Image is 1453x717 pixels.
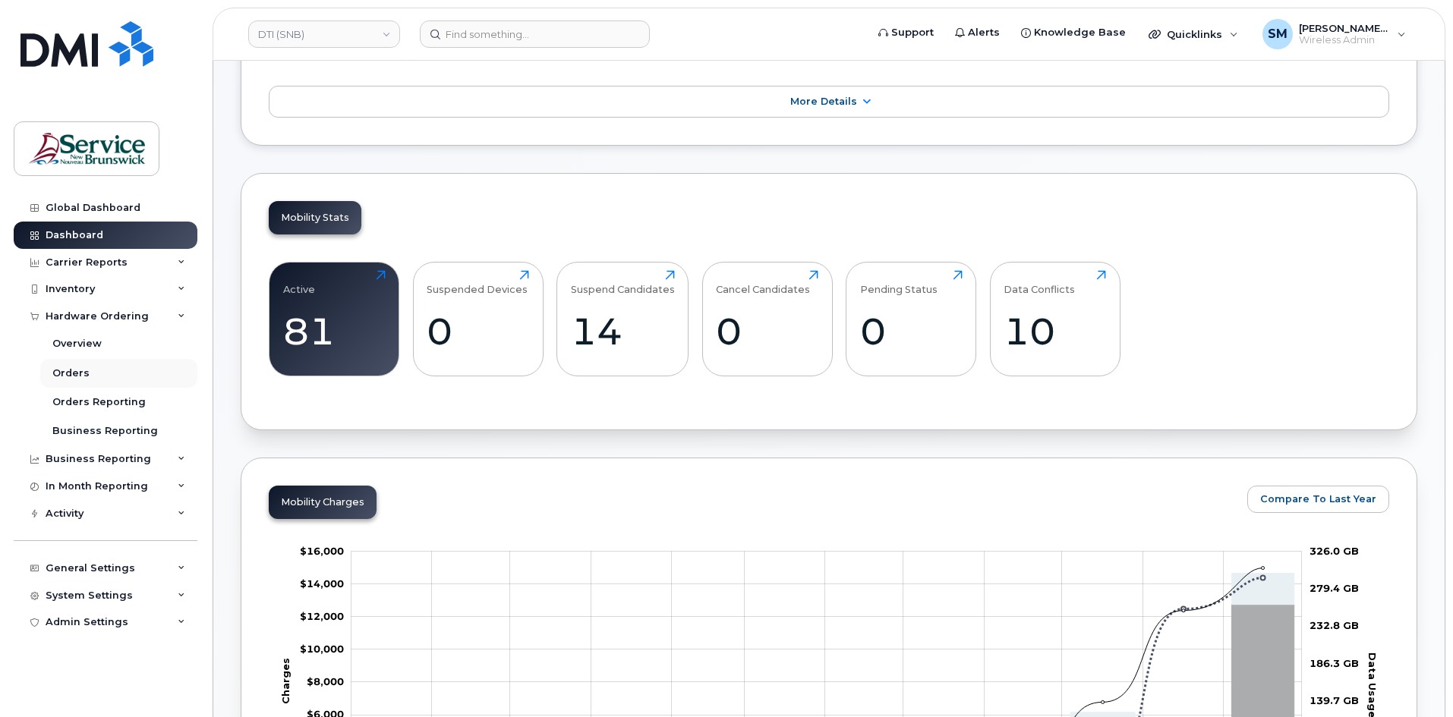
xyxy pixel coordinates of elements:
[1310,619,1359,631] tspan: 232.8 GB
[716,270,810,295] div: Cancel Candidates
[1268,25,1288,43] span: SM
[944,17,1010,48] a: Alerts
[300,643,344,655] tspan: $10,000
[279,658,292,704] tspan: Charges
[1299,34,1390,46] span: Wireless Admin
[868,17,944,48] a: Support
[571,270,675,295] div: Suspend Candidates
[1299,22,1390,34] span: [PERSON_NAME] (SNB)
[716,309,818,354] div: 0
[571,309,675,354] div: 14
[1004,309,1106,354] div: 10
[300,545,344,557] tspan: $16,000
[891,25,934,40] span: Support
[300,577,344,590] tspan: $14,000
[300,610,344,622] g: $0
[1247,486,1389,513] button: Compare To Last Year
[1310,657,1359,669] tspan: 186.3 GB
[300,643,344,655] g: $0
[1004,270,1106,367] a: Data Conflicts10
[1034,25,1126,40] span: Knowledge Base
[1010,17,1136,48] a: Knowledge Base
[860,270,963,367] a: Pending Status0
[716,270,818,367] a: Cancel Candidates0
[427,270,528,295] div: Suspended Devices
[1310,694,1359,706] tspan: 139.7 GB
[300,577,344,590] g: $0
[860,270,938,295] div: Pending Status
[1260,492,1376,506] span: Compare To Last Year
[307,675,344,687] g: $0
[248,20,400,48] a: DTI (SNB)
[1366,652,1379,717] tspan: Data Usage
[300,545,344,557] g: $0
[427,270,529,367] a: Suspended Devices0
[283,270,386,367] a: Active81
[283,309,386,354] div: 81
[860,309,963,354] div: 0
[571,270,675,367] a: Suspend Candidates14
[1310,582,1359,594] tspan: 279.4 GB
[1167,28,1222,40] span: Quicklinks
[1004,270,1075,295] div: Data Conflicts
[283,270,315,295] div: Active
[1138,19,1249,49] div: Quicklinks
[427,309,529,354] div: 0
[968,25,1000,40] span: Alerts
[790,96,857,107] span: More Details
[1310,545,1359,557] tspan: 326.0 GB
[1252,19,1417,49] div: Slattery, Matthew (SNB)
[420,20,650,48] input: Find something...
[300,610,344,622] tspan: $12,000
[307,675,344,687] tspan: $8,000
